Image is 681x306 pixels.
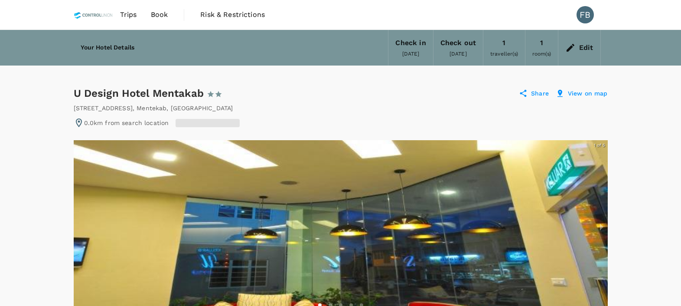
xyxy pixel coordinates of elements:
div: U Design Hotel Mentakab [74,86,246,100]
span: room(s) [532,51,551,57]
div: Check in [395,37,426,49]
span: Risk & Restrictions [200,10,265,20]
img: Control Union Malaysia Sdn. Bhd. [74,5,113,24]
div: Edit [579,42,593,54]
p: 1 of 5 [592,140,608,151]
span: [DATE] [402,51,420,57]
p: Share [531,89,549,98]
p: 0.0km from search location [84,118,169,127]
p: View on map [568,89,608,98]
div: FB [577,6,594,23]
div: Check out [440,37,476,49]
span: Book [151,10,168,20]
div: 1 [540,37,543,49]
div: [STREET_ADDRESS] , Mentekab , [GEOGRAPHIC_DATA] [74,104,233,112]
span: [DATE] [450,51,467,57]
span: traveller(s) [490,51,518,57]
h6: Your Hotel Details [81,43,135,53]
div: 1 [502,37,505,49]
span: Trips [120,10,137,20]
